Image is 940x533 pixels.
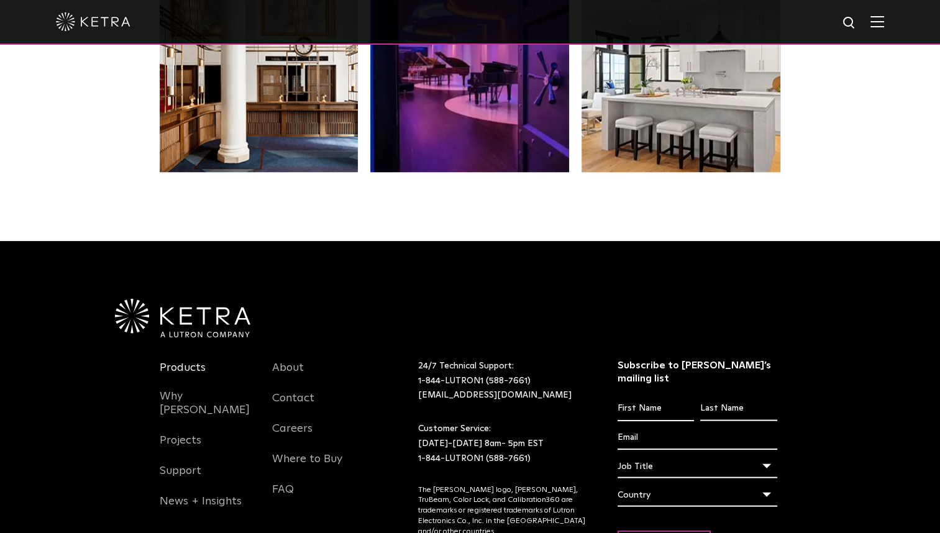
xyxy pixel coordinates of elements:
[160,464,201,493] a: Support
[160,494,242,523] a: News + Insights
[418,391,572,399] a: [EMAIL_ADDRESS][DOMAIN_NAME]
[418,422,586,466] p: Customer Service: [DATE]-[DATE] 8am- 5pm EST
[56,12,130,31] img: ketra-logo-2019-white
[418,359,586,403] p: 24/7 Technical Support:
[618,426,777,450] input: Email
[618,397,694,421] input: First Name
[272,391,314,420] a: Contact
[618,455,777,478] div: Job Title
[160,389,254,432] a: Why [PERSON_NAME]
[272,361,304,389] a: About
[115,299,250,337] img: Ketra-aLutronCo_White_RGB
[272,422,313,450] a: Careers
[272,483,294,511] a: FAQ
[160,361,206,389] a: Products
[618,359,777,385] h3: Subscribe to [PERSON_NAME]’s mailing list
[618,483,777,507] div: Country
[700,397,777,421] input: Last Name
[272,452,342,481] a: Where to Buy
[160,434,201,462] a: Projects
[272,359,367,511] div: Navigation Menu
[842,16,857,31] img: search icon
[418,454,531,463] a: 1-844-LUTRON1 (588-7661)
[870,16,884,27] img: Hamburger%20Nav.svg
[160,359,254,523] div: Navigation Menu
[418,376,531,385] a: 1-844-LUTRON1 (588-7661)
